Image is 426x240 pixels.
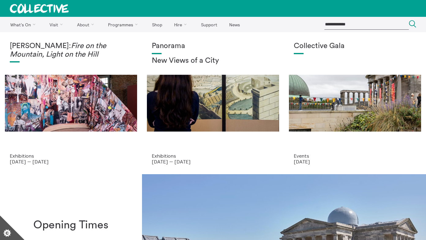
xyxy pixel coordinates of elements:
a: About [72,17,102,32]
p: [DATE] [294,159,416,164]
h1: Panorama [152,42,274,51]
a: Visit [44,17,71,32]
a: Support [196,17,222,32]
p: [DATE] — [DATE] [152,159,274,164]
h1: Opening Times [33,219,108,231]
p: [DATE] — [DATE] [10,159,132,164]
h2: New Views of a City [152,57,274,65]
p: Exhibitions [10,153,132,159]
a: What's On [5,17,43,32]
em: Fire on the Mountain, Light on the Hill [10,42,106,58]
a: Programmes [103,17,146,32]
a: Collective Panorama June 2025 small file 8 Panorama New Views of a City Exhibitions [DATE] — [DATE] [142,32,284,174]
a: News [224,17,245,32]
p: Exhibitions [152,153,274,159]
h1: Collective Gala [294,42,416,51]
a: Shop [147,17,167,32]
p: Events [294,153,416,159]
h1: [PERSON_NAME]: [10,42,132,59]
a: Hire [169,17,195,32]
a: Collective Gala 2023. Image credit Sally Jubb. Collective Gala Events [DATE] [284,32,426,174]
